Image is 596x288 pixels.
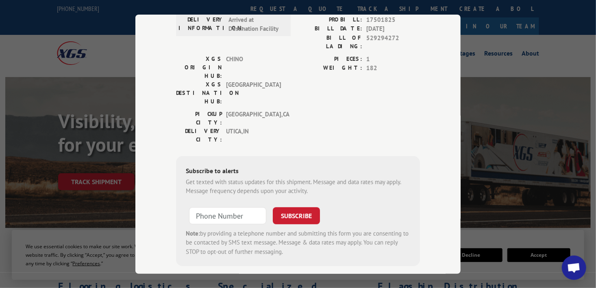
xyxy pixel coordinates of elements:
label: DELIVERY INFORMATION: [178,15,224,33]
label: XGS DESTINATION HUB: [176,80,222,105]
label: PROBILL: [298,15,362,24]
div: Open chat [562,256,586,280]
span: [GEOGRAPHIC_DATA] [226,80,281,105]
span: 182 [366,64,420,73]
span: [DATE] [366,24,420,34]
label: BILL DATE: [298,24,362,34]
span: 1 [366,54,420,64]
span: 529294272 [366,33,420,50]
span: [GEOGRAPHIC_DATA] , CA [226,110,281,127]
span: 17501825 [366,15,420,24]
div: Get texted with status updates for this shipment. Message and data rates may apply. Message frequ... [186,177,410,196]
span: UTICA , IN [226,127,281,144]
label: BILL OF LADING: [298,33,362,50]
button: SUBSCRIBE [273,207,320,224]
span: CHINO [226,54,281,80]
input: Phone Number [189,207,266,224]
label: PICKUP CITY: [176,110,222,127]
div: by providing a telephone number and submitting this form you are consenting to be contacted by SM... [186,229,410,256]
label: DELIVERY CITY: [176,127,222,144]
strong: Note: [186,229,200,237]
label: XGS ORIGIN HUB: [176,54,222,80]
label: WEIGHT: [298,64,362,73]
span: Arrived at Destination Facility [228,15,283,33]
div: Subscribe to alerts [186,165,410,177]
label: PIECES: [298,54,362,64]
